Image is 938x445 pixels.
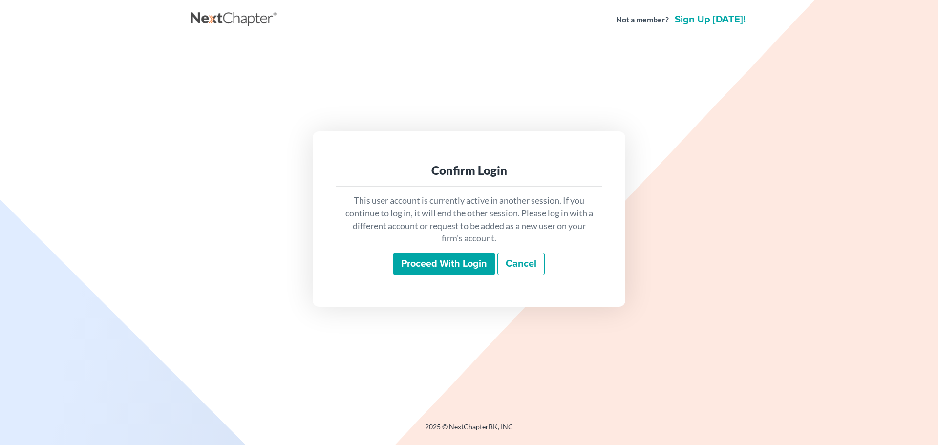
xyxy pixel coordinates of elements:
[191,422,747,440] div: 2025 © NextChapterBK, INC
[344,194,594,245] p: This user account is currently active in another session. If you continue to log in, it will end ...
[393,253,495,275] input: Proceed with login
[497,253,545,275] a: Cancel
[673,15,747,24] a: Sign up [DATE]!
[344,163,594,178] div: Confirm Login
[616,14,669,25] strong: Not a member?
